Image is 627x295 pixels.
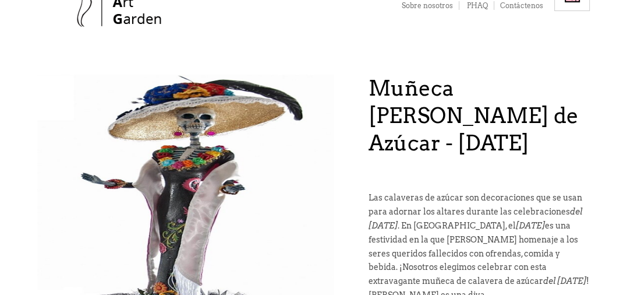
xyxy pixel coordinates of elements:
[500,1,543,10] font: Contáctenos
[369,75,579,156] font: Muñeca [PERSON_NAME] de Azúcar - [DATE]
[467,1,488,10] font: PHAQ
[369,221,578,286] font: es una festividad en la que [PERSON_NAME] homenaje a los seres queridos fallecidos con ofrendas, ...
[543,276,586,286] font: del [DATE]
[369,193,582,216] font: Las calaveras de azúcar son decoraciones que se usan para adornar los altares durante las celebra...
[494,1,543,10] a: Contáctenos
[394,1,459,10] a: Sobre nosotros
[402,1,453,10] font: Sobre nosotros
[516,221,545,230] font: [DATE]
[459,1,494,10] a: PHAQ
[369,207,582,230] font: del [DATE]
[398,221,516,230] font: . En [GEOGRAPHIC_DATA], el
